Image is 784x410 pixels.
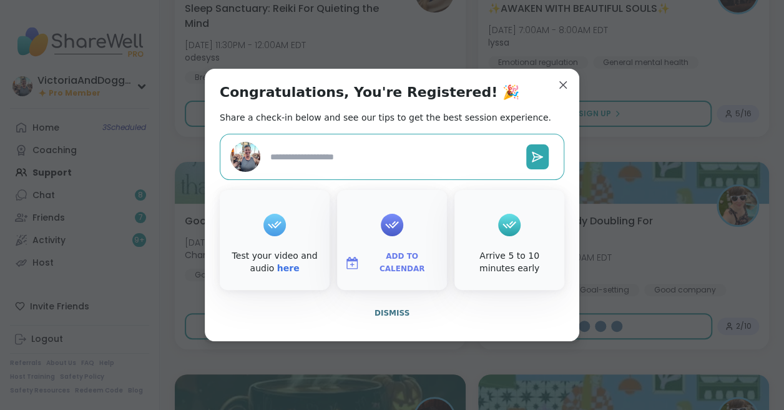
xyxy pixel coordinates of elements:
[222,250,327,274] div: Test your video and audio
[340,250,444,276] button: Add to Calendar
[457,250,562,274] div: Arrive 5 to 10 minutes early
[230,142,260,172] img: VictoriaAndDoggie
[220,300,564,326] button: Dismiss
[345,256,360,271] img: ShareWell Logomark
[220,84,519,101] h1: Congratulations, You're Registered! 🎉
[220,111,551,124] h2: Share a check-in below and see our tips to get the best session experience.
[365,251,439,275] span: Add to Calendar
[375,309,409,317] span: Dismiss
[277,263,300,273] a: here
